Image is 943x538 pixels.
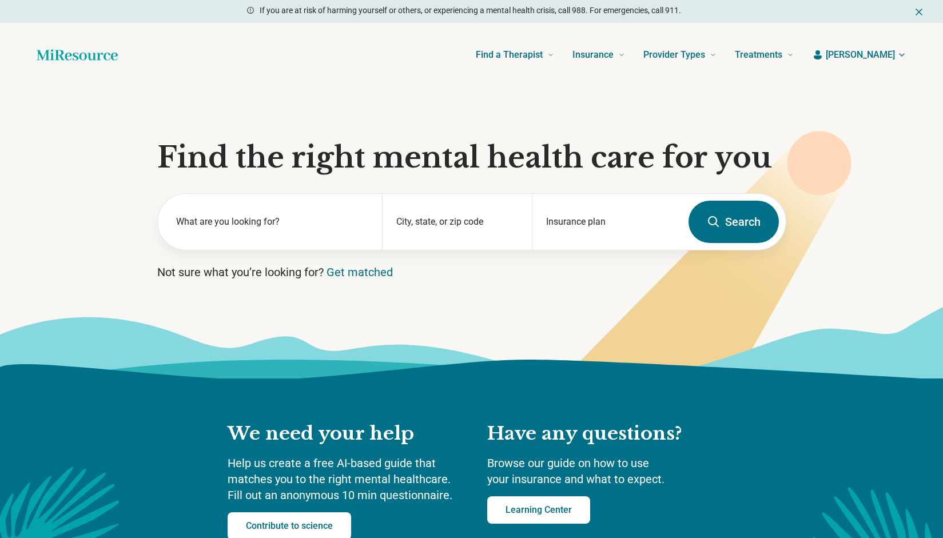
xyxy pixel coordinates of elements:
[37,43,118,66] a: Home page
[735,47,782,63] span: Treatments
[572,47,614,63] span: Insurance
[157,141,786,175] h1: Find the right mental health care for you
[327,265,393,279] a: Get matched
[228,455,464,503] p: Help us create a free AI-based guide that matches you to the right mental healthcare. Fill out an...
[643,32,717,78] a: Provider Types
[913,5,925,18] button: Dismiss
[487,496,590,524] a: Learning Center
[826,48,895,62] span: [PERSON_NAME]
[476,32,554,78] a: Find a Therapist
[260,5,681,17] p: If you are at risk of harming yourself or others, or experiencing a mental health crisis, call 98...
[476,47,543,63] span: Find a Therapist
[157,264,786,280] p: Not sure what you’re looking for?
[572,32,625,78] a: Insurance
[735,32,794,78] a: Treatments
[643,47,705,63] span: Provider Types
[487,422,716,446] h2: Have any questions?
[689,201,779,243] button: Search
[228,422,464,446] h2: We need your help
[487,455,716,487] p: Browse our guide on how to use your insurance and what to expect.
[176,215,369,229] label: What are you looking for?
[812,48,906,62] button: [PERSON_NAME]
